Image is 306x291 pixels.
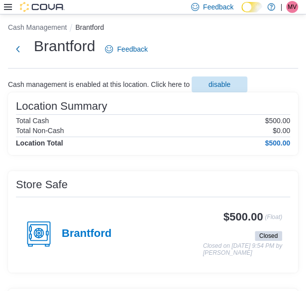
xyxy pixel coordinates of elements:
[255,231,282,241] span: Closed
[20,2,65,12] img: Cova
[8,22,298,34] nav: An example of EuiBreadcrumbs
[223,211,263,223] h3: $500.00
[265,211,282,229] p: (Float)
[265,139,290,147] h4: $500.00
[208,79,230,89] span: disable
[34,36,95,56] h1: Brantford
[259,231,278,240] span: Closed
[192,76,247,92] button: disable
[203,2,233,12] span: Feedback
[286,1,298,13] div: Melanie Vape
[16,127,64,135] h6: Total Non-Cash
[16,100,107,112] h3: Location Summary
[8,80,190,88] p: Cash management is enabled at this location. Click here to
[16,179,68,191] h3: Store Safe
[203,243,282,256] p: Closed on [DATE] 9:54 PM by [PERSON_NAME]
[101,39,151,59] a: Feedback
[117,44,147,54] span: Feedback
[8,23,67,31] button: Cash Management
[8,39,28,59] button: Next
[241,12,242,13] span: Dark Mode
[62,227,111,240] h4: Brantford
[273,127,290,135] p: $0.00
[16,139,63,147] h4: Location Total
[16,117,49,125] h6: Total Cash
[288,1,297,13] span: MV
[75,23,104,31] button: Brantford
[265,117,290,125] p: $500.00
[241,2,262,12] input: Dark Mode
[280,1,282,13] p: |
